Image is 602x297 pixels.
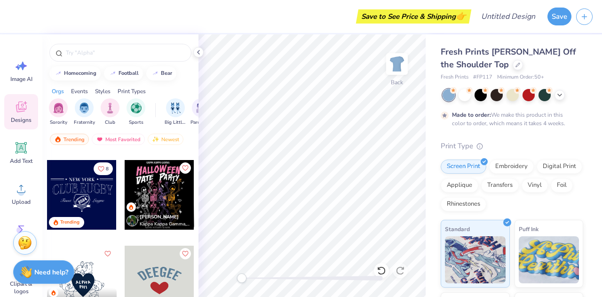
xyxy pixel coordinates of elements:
[445,236,506,283] img: Standard
[10,157,32,165] span: Add Text
[127,98,145,126] button: filter button
[441,141,583,152] div: Print Type
[55,71,62,76] img: trend_line.gif
[190,98,212,126] button: filter button
[79,103,89,113] img: Fraternity Image
[104,66,143,80] button: football
[50,119,67,126] span: Sorority
[445,224,470,234] span: Standard
[237,273,246,283] div: Accessibility label
[52,87,64,96] div: Orgs
[49,66,101,80] button: homecoming
[34,268,68,277] strong: Need help?
[74,119,95,126] span: Fraternity
[74,98,95,126] button: filter button
[50,134,89,145] div: Trending
[165,98,186,126] div: filter for Big Little Reveal
[95,87,111,96] div: Styles
[519,236,579,283] img: Puff Ink
[49,98,68,126] button: filter button
[127,98,145,126] div: filter for Sports
[358,9,469,24] div: Save to See Price & Shipping
[452,111,568,128] div: We make this product in this color to order, which means it takes 4 weeks.
[522,178,548,193] div: Vinyl
[152,136,159,143] img: newest.gif
[441,46,576,70] span: Fresh Prints [PERSON_NAME] Off the Shoulder Top
[64,71,96,76] div: homecoming
[190,119,212,126] span: Parent's Weekend
[53,103,64,113] img: Sorority Image
[391,78,403,87] div: Back
[441,73,468,81] span: Fresh Prints
[105,103,115,113] img: Club Image
[49,98,68,126] div: filter for Sorority
[537,160,582,174] div: Digital Print
[6,280,37,295] span: Clipart & logos
[519,224,539,234] span: Puff Ink
[190,98,212,126] div: filter for Parent's Weekend
[119,71,139,76] div: football
[547,8,571,25] button: Save
[497,73,544,81] span: Minimum Order: 50 +
[118,87,146,96] div: Print Types
[74,98,95,126] div: filter for Fraternity
[146,66,176,80] button: bear
[441,178,478,193] div: Applique
[105,119,115,126] span: Club
[12,198,31,206] span: Upload
[11,116,32,124] span: Designs
[71,87,88,96] div: Events
[129,119,143,126] span: Sports
[452,111,491,119] strong: Made to order:
[101,98,119,126] div: filter for Club
[165,119,186,126] span: Big Little Reveal
[388,55,406,73] img: Back
[196,103,207,113] img: Parent's Weekend Image
[489,160,534,174] div: Embroidery
[148,134,183,145] div: Newest
[165,98,186,126] button: filter button
[481,178,519,193] div: Transfers
[456,10,466,22] span: 👉
[65,48,185,57] input: Try "Alpha"
[161,71,172,76] div: bear
[92,134,145,145] div: Most Favorited
[151,71,159,76] img: trend_line.gif
[10,75,32,83] span: Image AI
[473,73,492,81] span: # FP117
[441,197,486,211] div: Rhinestones
[96,136,103,143] img: most_fav.gif
[131,103,142,113] img: Sports Image
[170,103,181,113] img: Big Little Reveal Image
[54,136,62,143] img: trending.gif
[551,178,573,193] div: Foil
[441,160,486,174] div: Screen Print
[109,71,117,76] img: trend_line.gif
[474,7,543,26] input: Untitled Design
[101,98,119,126] button: filter button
